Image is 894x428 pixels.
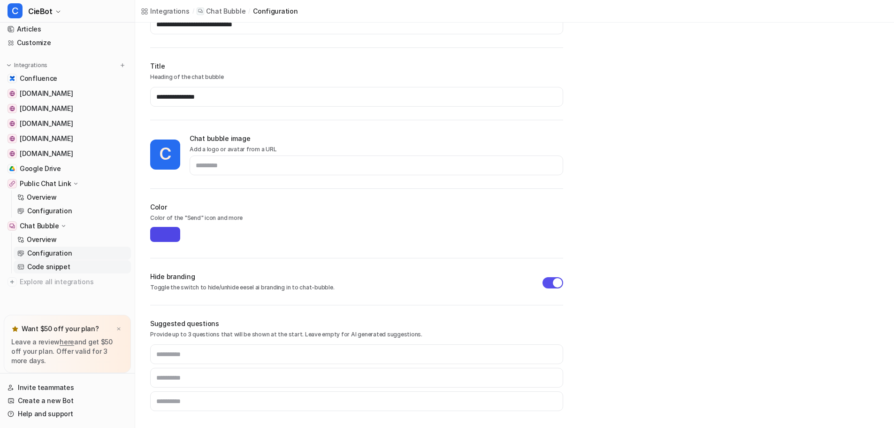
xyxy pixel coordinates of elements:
[20,89,73,98] span: [DOMAIN_NAME]
[4,72,131,85] a: ConfluenceConfluence
[248,7,250,16] span: /
[28,5,53,18] span: CieBot
[27,262,70,272] p: Code snippet
[4,407,131,420] a: Help and support
[22,324,99,334] p: Want $50 off your plan?
[14,191,131,204] a: Overview
[14,62,47,69] p: Integrations
[27,235,57,244] p: Overview
[9,91,15,96] img: cienapps.com
[20,221,59,231] p: Chat Bubble
[9,136,15,141] img: ciemetric.com
[190,133,563,143] h2: Chat bubble image
[20,134,73,143] span: [DOMAIN_NAME]
[20,149,73,158] span: [DOMAIN_NAME]
[150,73,563,81] p: Heading of the chat bubble
[9,223,15,229] img: Chat Bubble
[253,6,298,16] a: configuration
[8,277,17,287] img: explore all integrations
[27,249,72,258] p: Configuration
[9,181,15,187] img: Public Chat Link
[4,394,131,407] a: Create a new Bot
[4,275,131,288] a: Explore all integrations
[4,381,131,394] a: Invite teammates
[14,204,131,218] a: Configuration
[9,166,15,171] img: Google Drive
[11,325,19,333] img: star
[4,36,131,49] a: Customize
[150,283,543,292] p: Toggle the switch to hide/unhide eesel ai branding in to chat-bubble.
[4,117,131,130] a: app.cieblink.com[DOMAIN_NAME]
[20,74,57,83] span: Confluence
[4,61,50,70] button: Integrations
[150,330,563,339] p: Provide up to 3 questions that will be shown at the start. Leave empty for AI generated suggestions.
[9,121,15,126] img: app.cieblink.com
[4,87,131,100] a: cienapps.com[DOMAIN_NAME]
[11,337,123,366] p: Leave a review and get $50 off your plan. Offer valid for 3 more days.
[9,106,15,111] img: cieblink.com
[20,274,127,289] span: Explore all integrations
[150,202,563,212] h2: Color
[9,151,15,156] img: software.ciemetric.com
[27,206,72,216] p: Configuration
[116,326,122,332] img: x
[4,162,131,175] a: Google DriveGoogle Drive
[14,260,131,273] a: Code snippet
[150,272,543,281] h3: Hide branding
[20,164,61,173] span: Google Drive
[4,132,131,145] a: ciemetric.com[DOMAIN_NAME]
[14,247,131,260] a: Configuration
[150,140,180,170] span: C
[8,3,23,18] span: C
[4,23,131,36] a: Articles
[9,76,15,81] img: Confluence
[4,102,131,115] a: cieblink.com[DOMAIN_NAME]
[20,179,71,188] p: Public Chat Link
[4,147,131,160] a: software.ciemetric.com[DOMAIN_NAME]
[14,233,131,246] a: Overview
[190,145,563,154] p: Add a logo or avatar from a URL
[150,61,563,71] h2: Title
[150,319,563,328] h2: Suggested questions
[20,104,73,113] span: [DOMAIN_NAME]
[20,119,73,128] span: [DOMAIN_NAME]
[60,338,74,346] a: here
[206,7,245,16] p: Chat Bubble
[27,193,57,202] p: Overview
[150,6,190,16] div: Integrations
[141,6,190,16] a: Integrations
[197,7,245,16] a: Chat Bubble
[192,7,194,16] span: /
[119,62,126,69] img: menu_add.svg
[6,62,12,69] img: expand menu
[150,214,563,225] p: Color of the "Send" icon and more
